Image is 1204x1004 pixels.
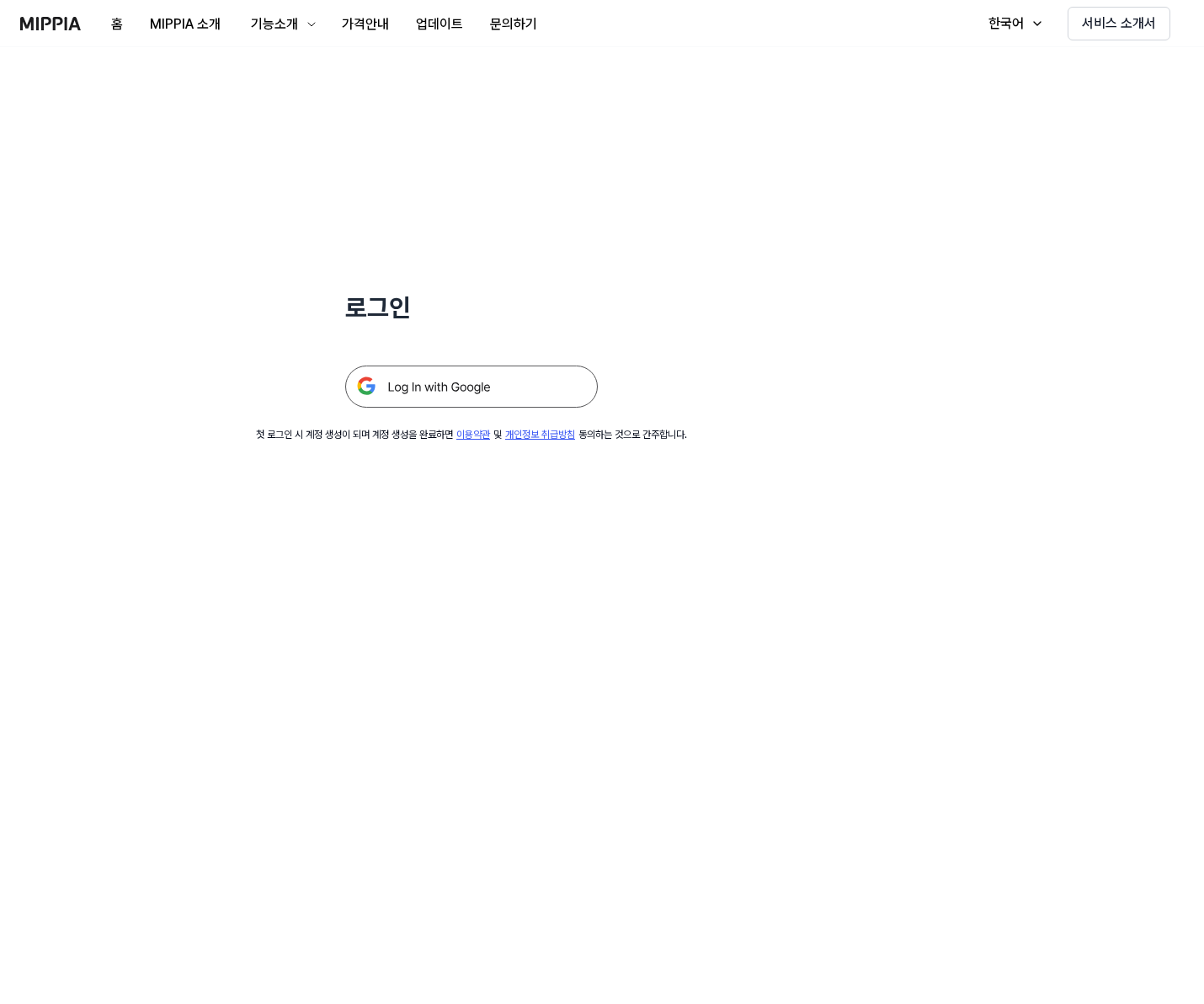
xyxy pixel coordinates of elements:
[248,14,301,35] div: 기능소개
[402,8,477,41] button: 업데이트
[234,8,328,41] button: 기능소개
[972,7,1054,40] button: 한국어
[477,8,551,41] button: 문의하기
[985,13,1027,34] div: 한국어
[345,366,598,408] img: 구글 로그인 버튼
[20,17,81,30] img: logo
[402,1,477,47] a: 업데이트
[505,429,575,441] a: 개인정보 취급방침
[98,8,136,41] button: 홈
[136,8,234,41] button: MIPPIA 소개
[256,428,687,442] div: 첫 로그인 시 계정 생성이 되며 계정 생성을 완료하면 및 동의하는 것으로 간주합니다.
[456,429,490,441] a: 이용약관
[1068,7,1170,40] button: 서비스 소개서
[328,8,402,41] button: 가격안내
[345,290,598,325] h1: 로그인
